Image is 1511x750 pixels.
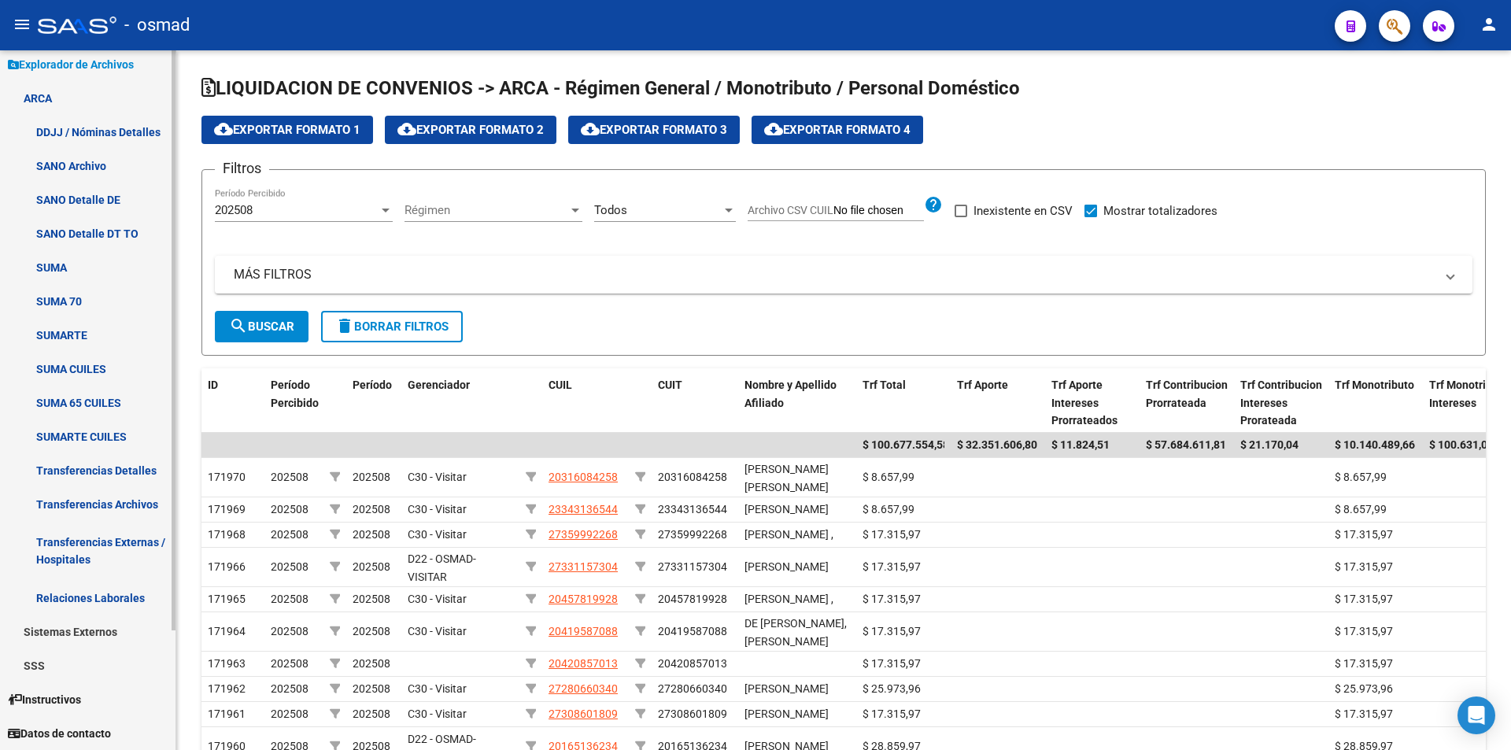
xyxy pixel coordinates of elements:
[215,256,1472,294] mat-expansion-panel-header: MÁS FILTROS
[353,471,390,483] span: 202508
[1335,503,1387,515] span: $ 8.657,99
[1045,368,1140,438] datatable-header-cell: Trf Aporte Intereses Prorrateados
[581,123,727,137] span: Exportar Formato 3
[408,528,467,541] span: C30 - Visitar
[658,623,727,641] div: 20419587088
[744,560,829,573] span: [PERSON_NAME]
[549,625,618,637] span: 20419587088
[1335,471,1387,483] span: $ 8.657,99
[8,56,134,73] span: Explorador de Archivos
[658,468,727,486] div: 20316084258
[957,379,1008,391] span: Trf Aporte
[8,691,81,708] span: Instructivos
[744,463,829,493] span: [PERSON_NAME] [PERSON_NAME]
[335,316,354,335] mat-icon: delete
[215,203,253,217] span: 202508
[863,438,949,451] span: $ 100.677.554,58
[353,708,390,720] span: 202508
[549,708,618,720] span: 27308601809
[744,682,829,695] span: [PERSON_NAME]
[1335,593,1393,605] span: $ 17.315,97
[408,593,467,605] span: C30 - Visitar
[658,558,727,576] div: 27331157304
[1480,15,1498,34] mat-icon: person
[353,625,390,637] span: 202508
[549,503,618,515] span: 23343136544
[1335,379,1414,391] span: Trf Monotributo
[208,625,246,637] span: 171964
[408,503,467,515] span: C30 - Visitar
[863,503,914,515] span: $ 8.657,99
[856,368,951,438] datatable-header-cell: Trf Total
[408,379,470,391] span: Gerenciador
[214,120,233,139] mat-icon: cloud_download
[271,625,308,637] span: 202508
[229,316,248,335] mat-icon: search
[658,680,727,698] div: 27280660340
[271,560,308,573] span: 202508
[863,682,921,695] span: $ 25.973,96
[353,560,390,573] span: 202508
[658,655,727,673] div: 20420857013
[863,560,921,573] span: $ 17.315,97
[738,368,856,438] datatable-header-cell: Nombre y Apellido Afiliado
[863,593,921,605] span: $ 17.315,97
[335,320,449,334] span: Borrar Filtros
[321,311,463,342] button: Borrar Filtros
[1429,379,1509,409] span: Trf Monotributo Intereses
[353,657,390,670] span: 202508
[863,379,906,391] span: Trf Total
[208,528,246,541] span: 171968
[1335,560,1393,573] span: $ 17.315,97
[208,682,246,695] span: 171962
[957,438,1037,451] span: $ 32.351.606,80
[1051,438,1110,451] span: $ 11.824,51
[833,204,924,218] input: Archivo CSV CUIL
[353,593,390,605] span: 202508
[658,590,727,608] div: 20457819928
[346,368,401,438] datatable-header-cell: Período
[408,471,467,483] span: C30 - Visitar
[1103,201,1217,220] span: Mostrar totalizadores
[405,203,568,217] span: Régimen
[744,617,847,648] span: DE [PERSON_NAME], [PERSON_NAME]
[208,560,246,573] span: 171966
[549,657,618,670] span: 20420857013
[271,379,319,409] span: Período Percibido
[208,593,246,605] span: 171965
[201,116,373,144] button: Exportar Formato 1
[1335,528,1393,541] span: $ 17.315,97
[658,705,727,723] div: 27308601809
[863,528,921,541] span: $ 17.315,97
[401,368,519,438] datatable-header-cell: Gerenciador
[1146,438,1226,451] span: $ 57.684.611,81
[863,625,921,637] span: $ 17.315,97
[1146,379,1228,409] span: Trf Contribucion Prorrateada
[744,708,829,720] span: [PERSON_NAME]
[234,266,1435,283] mat-panel-title: MÁS FILTROS
[549,471,618,483] span: 20316084258
[208,708,246,720] span: 171961
[549,528,618,541] span: 27359992268
[201,77,1020,99] span: LIQUIDACION DE CONVENIOS -> ARCA - Régimen General / Monotributo / Personal Doméstico
[1335,657,1393,670] span: $ 17.315,97
[264,368,323,438] datatable-header-cell: Período Percibido
[748,204,833,216] span: Archivo CSV CUIL
[208,379,218,391] span: ID
[594,203,627,217] span: Todos
[1335,682,1393,695] span: $ 25.973,96
[8,725,111,742] span: Datos de contacto
[124,8,190,42] span: - osmad
[208,471,246,483] span: 171970
[215,311,308,342] button: Buscar
[951,368,1045,438] datatable-header-cell: Trf Aporte
[353,503,390,515] span: 202508
[658,526,727,544] div: 27359992268
[1051,379,1118,427] span: Trf Aporte Intereses Prorrateados
[408,625,467,637] span: C30 - Visitar
[744,528,833,541] span: [PERSON_NAME] ,
[229,320,294,334] span: Buscar
[397,120,416,139] mat-icon: cloud_download
[397,123,544,137] span: Exportar Formato 2
[214,123,360,137] span: Exportar Formato 1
